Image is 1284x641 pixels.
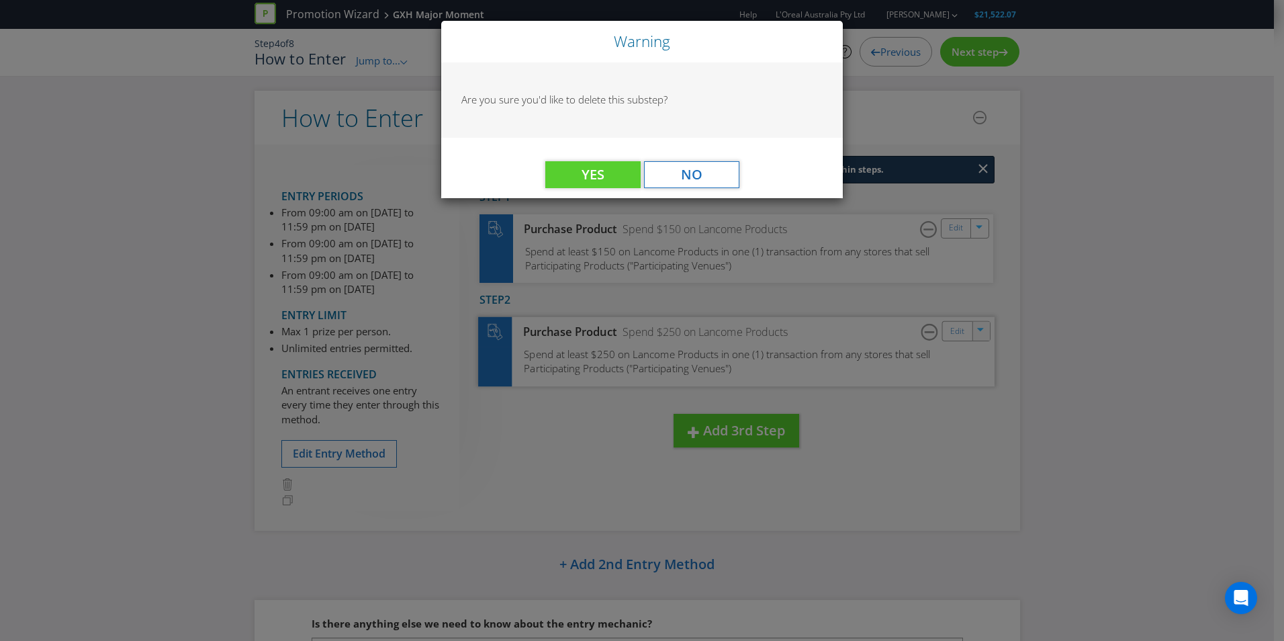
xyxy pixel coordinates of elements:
[441,21,843,62] div: Close
[644,161,739,188] button: No
[545,161,641,188] button: Yes
[461,93,823,107] section: Are you sure you'd like to delete this substep?
[614,31,670,52] span: Warning
[582,165,604,183] span: Yes
[681,165,702,183] span: No
[1225,582,1257,614] div: Open Intercom Messenger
